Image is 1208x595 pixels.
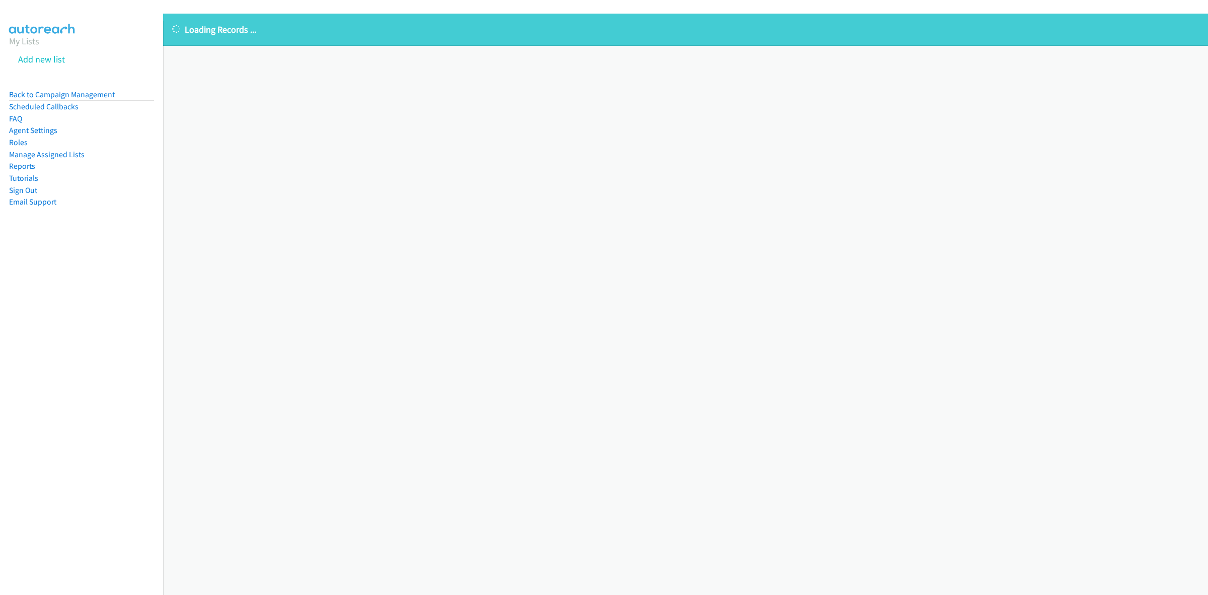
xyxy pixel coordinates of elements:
a: Back to Campaign Management [9,90,115,99]
a: Reports [9,161,35,171]
a: Tutorials [9,173,38,183]
a: Add new list [18,53,65,65]
a: FAQ [9,114,22,123]
a: Email Support [9,197,56,207]
a: Sign Out [9,185,37,195]
a: Roles [9,138,28,147]
a: My Lists [9,35,39,47]
a: Agent Settings [9,125,57,135]
a: Scheduled Callbacks [9,102,79,111]
a: Manage Assigned Lists [9,150,85,159]
p: Loading Records ... [172,23,1199,36]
